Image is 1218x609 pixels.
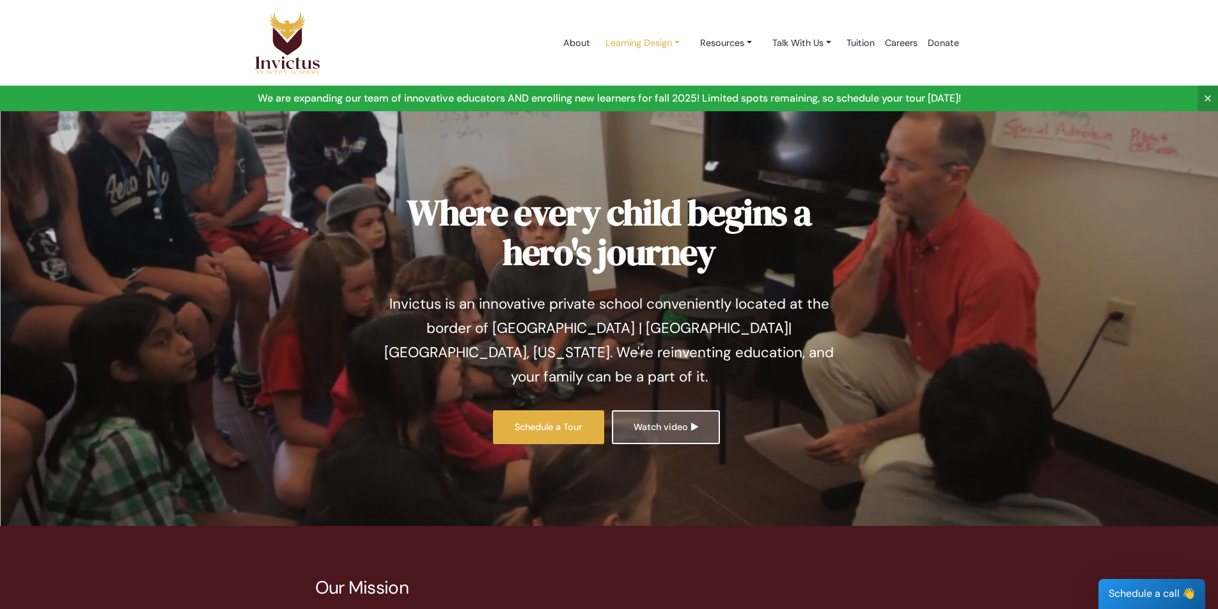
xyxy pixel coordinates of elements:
p: Our Mission [315,577,903,599]
a: Talk With Us [762,31,841,55]
a: Donate [923,16,964,70]
p: Invictus is an innovative private school conveniently located at the border of [GEOGRAPHIC_DATA] ... [376,292,843,389]
img: Logo [254,11,321,75]
a: Resources [690,31,762,55]
a: Careers [880,16,923,70]
a: Watch video [612,410,720,444]
h1: Where every child begins a hero's journey [376,193,843,272]
a: Learning Design [595,31,690,55]
a: Tuition [841,16,880,70]
div: Schedule a call 👋 [1098,579,1205,609]
a: Schedule a Tour [493,410,604,444]
a: About [558,16,595,70]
